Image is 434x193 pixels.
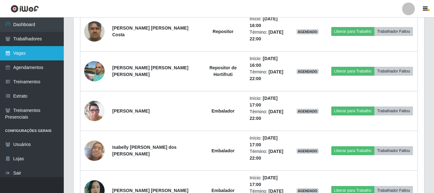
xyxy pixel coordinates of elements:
[213,29,233,34] strong: Repositor
[84,133,105,169] img: 1758683888146.jpeg
[250,95,285,108] li: Início:
[84,93,105,129] img: 1737916815457.jpeg
[250,108,285,122] li: Término:
[250,96,278,107] time: [DATE] 17:00
[331,27,374,36] button: Liberar para Trabalho
[374,107,413,115] button: Trabalhador Faltou
[250,55,285,69] li: Início:
[112,25,188,37] strong: [PERSON_NAME] [PERSON_NAME] Costa
[112,188,188,193] strong: [PERSON_NAME] [PERSON_NAME]
[250,56,278,68] time: [DATE] 16:00
[374,67,413,76] button: Trabalhador Faltou
[374,146,413,155] button: Trabalhador Faltou
[250,29,285,42] li: Término:
[250,16,285,29] li: Início:
[297,29,319,34] span: AGENDADO
[250,148,285,162] li: Término:
[211,188,234,193] strong: Embalador
[84,58,105,85] img: 1650917429067.jpeg
[331,146,374,155] button: Liberar para Trabalho
[11,5,39,13] img: CoreUI Logo
[84,18,105,45] img: 1752587880902.jpeg
[112,145,177,156] strong: Isabelly [PERSON_NAME] dos [PERSON_NAME]
[297,109,319,114] span: AGENDADO
[250,69,285,82] li: Término:
[210,65,237,77] strong: Repositor de Hortifruti
[297,69,319,74] span: AGENDADO
[211,108,234,114] strong: Embalador
[112,65,188,77] strong: [PERSON_NAME] [PERSON_NAME] [PERSON_NAME]
[250,135,278,147] time: [DATE] 17:00
[112,108,150,114] strong: [PERSON_NAME]
[211,148,234,153] strong: Embalador
[250,175,285,188] li: Início:
[331,107,374,115] button: Liberar para Trabalho
[250,135,285,148] li: Início:
[297,148,319,154] span: AGENDADO
[374,27,413,36] button: Trabalhador Faltou
[250,175,278,187] time: [DATE] 17:00
[331,67,374,76] button: Liberar para Trabalho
